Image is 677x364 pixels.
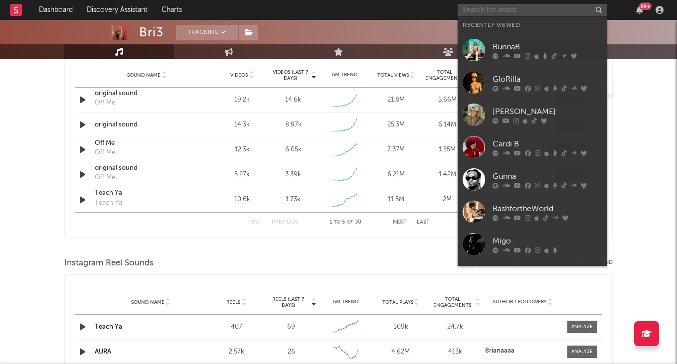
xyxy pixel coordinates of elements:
[247,220,262,225] button: First
[176,25,238,40] button: Tracking
[376,347,426,357] div: 4.62M
[95,173,115,183] div: Off Me
[95,120,199,130] a: original sound
[458,66,607,99] a: GloRilla
[424,69,465,81] span: Total Engagements
[219,95,265,105] div: 19.2k
[493,235,602,247] div: Migo
[463,19,602,31] div: Recently Viewed
[373,95,419,105] div: 21.8M
[458,4,607,16] input: Search for artists
[424,195,471,205] div: 2M
[431,347,481,357] div: 413k
[318,217,373,229] div: 1 5 30
[373,195,419,205] div: 11.5M
[211,347,261,357] div: 2.57k
[285,120,302,130] div: 8.97k
[493,73,602,85] div: GloRilla
[139,25,164,40] div: Bri3
[636,6,643,14] button: 99+
[219,195,265,205] div: 10.6k
[286,195,301,205] div: 1.73k
[95,188,199,198] a: Teach Ya
[285,170,301,180] div: 3.39k
[219,120,265,130] div: 14.3k
[127,72,161,78] span: Sound Name
[95,324,122,330] a: Teach Ya
[322,71,368,79] div: 6M Trend
[493,138,602,150] div: Cardi B
[458,131,607,163] a: Cardi B
[95,198,122,208] div: Teach Ya
[424,95,471,105] div: 5.66M
[95,138,199,148] a: Off Me
[485,348,514,354] strong: 8rianaaaa
[458,260,607,293] a: SosMula
[211,322,261,332] div: 407
[285,145,302,155] div: 6.05k
[266,296,310,308] span: Reels (last 7 days)
[266,322,316,332] div: 69
[321,298,371,306] div: 6M Trend
[226,299,240,305] span: Reels
[393,220,407,225] button: Next
[64,257,154,269] span: Instagram Reel Sounds
[95,98,115,108] div: Off Me
[376,322,426,332] div: 509k
[334,220,340,225] span: to
[458,196,607,228] a: BashfortheWorld
[95,148,115,158] div: Off Me
[373,120,419,130] div: 25.3M
[458,228,607,260] a: Migo
[417,220,430,225] button: Last
[382,299,413,305] span: Total Plays
[272,220,298,225] button: Previous
[424,170,471,180] div: 1.42M
[493,299,546,305] span: Author / Followers
[458,163,607,196] a: Gunna
[266,347,316,357] div: 26
[270,69,311,81] span: Videos (last 7 days)
[377,72,409,78] span: Total Views
[95,163,199,173] a: original sound
[424,145,471,155] div: 1.55M
[639,2,652,10] div: 99 +
[458,34,607,66] a: BunnaB
[431,322,481,332] div: 24.7k
[219,170,265,180] div: 5.27k
[431,296,475,308] span: Total Engagements
[285,95,301,105] div: 14.6k
[347,220,353,225] span: of
[493,203,602,215] div: BashfortheWorld
[493,170,602,182] div: Gunna
[424,120,471,130] div: 6.14M
[493,106,602,118] div: [PERSON_NAME]
[95,349,111,355] a: AURA
[485,348,560,355] a: 8rianaaaa
[373,145,419,155] div: 7.37M
[373,170,419,180] div: 6.21M
[131,299,165,305] span: Sound Name
[458,99,607,131] a: [PERSON_NAME]
[493,41,602,53] div: BunnaB
[219,145,265,155] div: 12.3k
[230,72,248,78] span: Videos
